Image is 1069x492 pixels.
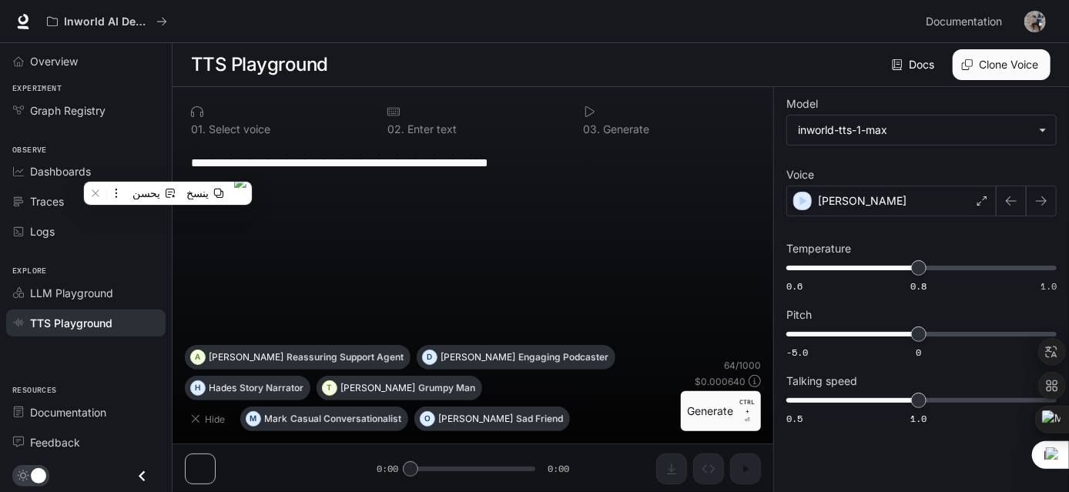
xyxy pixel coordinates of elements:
[264,414,287,423] p: Mark
[340,383,415,393] p: [PERSON_NAME]
[6,188,166,215] a: Traces
[31,467,46,484] span: Dark mode toggle
[6,310,166,336] a: TTS Playground
[516,414,563,423] p: Sad Friend
[423,345,437,370] div: D
[30,163,91,179] span: Dashboards
[40,6,174,37] button: All workspaces
[1024,11,1046,32] img: User avatar
[6,48,166,75] a: Overview
[518,353,608,362] p: Engaging Podcaster
[191,124,206,135] p: 0 1 .
[438,414,513,423] p: [PERSON_NAME]
[125,460,159,492] button: Close drawer
[818,193,906,209] p: [PERSON_NAME]
[290,414,401,423] p: Casual Conversationalist
[30,102,106,119] span: Graph Registry
[30,404,106,420] span: Documentation
[6,399,166,426] a: Documentation
[240,407,408,431] button: MMarkCasual Conversationalist
[6,429,166,456] a: Feedback
[30,434,80,450] span: Feedback
[206,124,270,135] p: Select voice
[786,310,812,320] p: Pitch
[185,376,310,400] button: HHadesStory Narrator
[287,353,404,362] p: Reassuring Support Agent
[916,346,921,359] span: 0
[926,12,1002,32] span: Documentation
[185,345,411,370] button: A[PERSON_NAME]Reassuring Support Agent
[798,122,1031,138] div: inworld-tts-1-max
[414,407,570,431] button: O[PERSON_NAME]Sad Friend
[920,6,1014,37] a: Documentation
[786,279,803,293] span: 0.6
[910,412,927,425] span: 1.0
[30,53,78,69] span: Overview
[787,115,1056,145] div: inworld-tts-1-max
[209,353,283,362] p: [PERSON_NAME]
[601,124,650,135] p: Generate
[387,124,404,135] p: 0 2 .
[910,279,927,293] span: 0.8
[64,15,150,28] p: Inworld AI Demos
[246,407,260,431] div: M
[739,397,755,416] p: CTRL +
[6,218,166,245] a: Logs
[317,376,482,400] button: T[PERSON_NAME]Grumpy Man
[441,353,515,362] p: [PERSON_NAME]
[240,383,303,393] p: Story Narrator
[185,407,234,431] button: Hide
[786,346,808,359] span: -5.0
[30,223,55,239] span: Logs
[421,407,434,431] div: O
[786,169,814,180] p: Voice
[681,391,761,431] button: GenerateCTRL +⏎
[6,97,166,124] a: Graph Registry
[417,345,615,370] button: D[PERSON_NAME]Engaging Podcaster
[209,383,236,393] p: Hades
[584,124,601,135] p: 0 3 .
[739,397,755,425] p: ⏎
[6,158,166,185] a: Dashboards
[786,243,851,254] p: Temperature
[786,376,857,387] p: Talking speed
[1041,279,1057,293] span: 1.0
[191,49,328,80] h1: TTS Playground
[418,383,475,393] p: Grumpy Man
[786,99,818,109] p: Model
[191,376,205,400] div: H
[323,376,337,400] div: T
[404,124,457,135] p: Enter text
[30,285,113,301] span: LLM Playground
[953,49,1051,80] button: Clone Voice
[191,345,205,370] div: A
[30,193,64,209] span: Traces
[6,279,166,306] a: LLM Playground
[786,412,803,425] span: 0.5
[30,315,112,331] span: TTS Playground
[1020,6,1051,37] button: User avatar
[889,49,940,80] a: Docs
